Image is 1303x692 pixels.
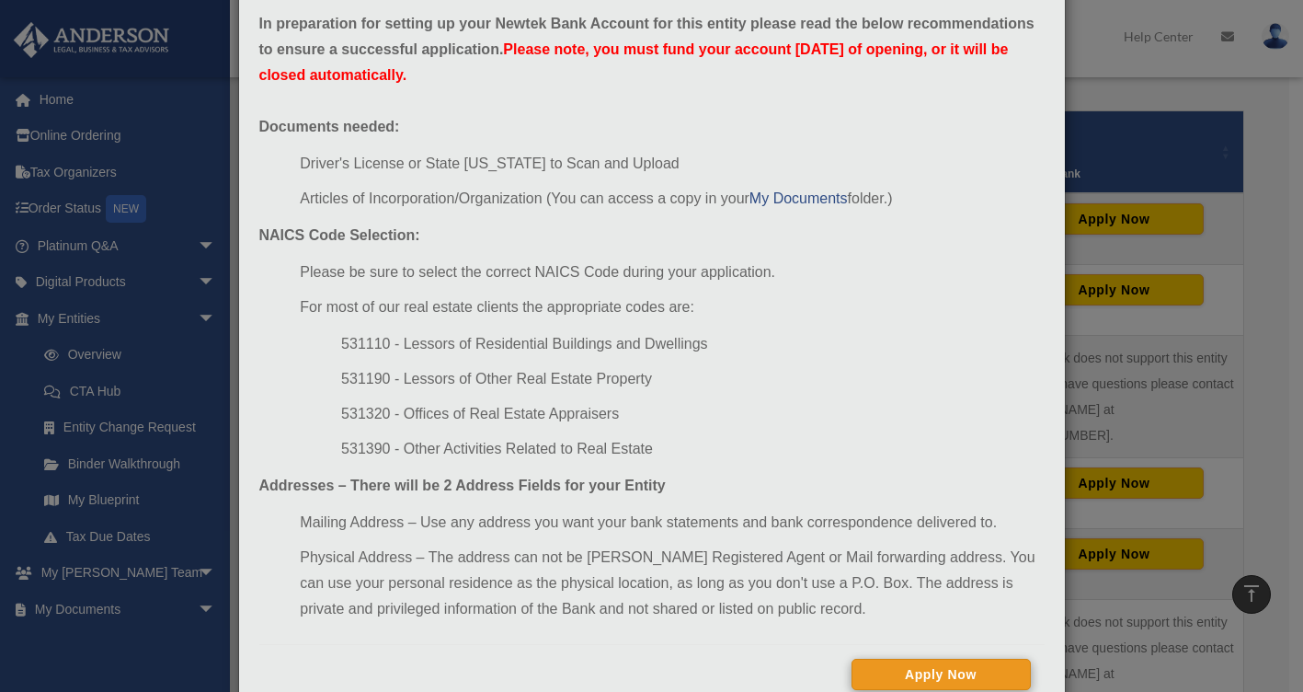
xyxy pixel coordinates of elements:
[300,151,1044,177] li: Driver's License or State [US_STATE] to Scan and Upload
[300,294,1044,320] li: For most of our real estate clients the appropriate codes are:
[259,16,1034,83] strong: In preparation for setting up your Newtek Bank Account for this entity please read the below reco...
[300,186,1044,212] li: Articles of Incorporation/Organization (You can access a copy in your folder.)
[300,510,1044,536] li: Mailing Address – Use any address you want your bank statements and bank correspondence delivered...
[341,366,1044,392] li: 531190 - Lessors of Other Real Estate Property
[749,190,848,206] a: My Documents
[341,436,1044,462] li: 531390 - Other Activities Related to Real Estate
[300,545,1044,622] li: Physical Address – The address can not be [PERSON_NAME] Registered Agent or Mail forwarding addre...
[341,401,1044,427] li: 531320 - Offices of Real Estate Appraisers
[341,331,1044,357] li: 531110 - Lessors of Residential Buildings and Dwellings
[259,227,420,243] strong: NAICS Code Selection:
[259,119,400,134] strong: Documents needed:
[852,659,1031,690] button: Apply Now
[259,41,1009,83] span: Please note, you must fund your account [DATE] of opening, or it will be closed automatically.
[259,478,666,493] strong: Addresses – There will be 2 Address Fields for your Entity
[300,259,1044,285] li: Please be sure to select the correct NAICS Code during your application.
